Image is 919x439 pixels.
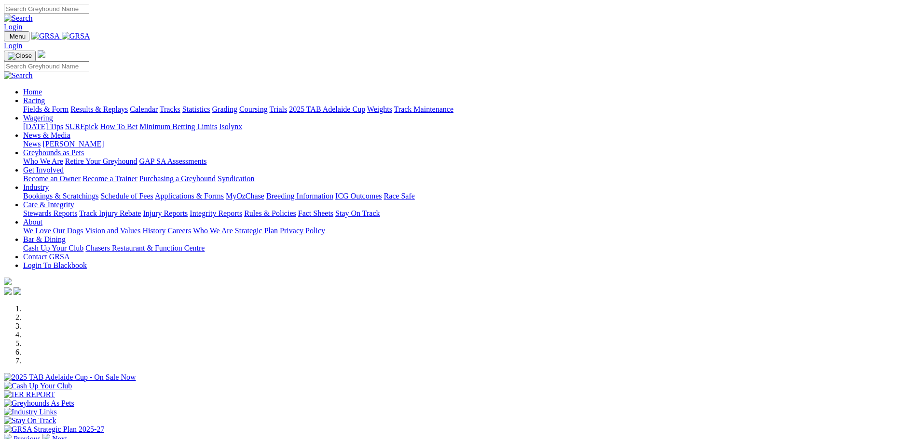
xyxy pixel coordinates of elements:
a: [DATE] Tips [23,122,63,131]
a: We Love Our Dogs [23,226,83,235]
a: Login [4,41,22,50]
div: About [23,226,915,235]
img: Search [4,71,33,80]
img: 2025 TAB Adelaide Cup - On Sale Now [4,373,136,382]
img: GRSA [62,32,90,40]
div: Care & Integrity [23,209,915,218]
a: Fields & Form [23,105,69,113]
a: Greyhounds as Pets [23,148,84,157]
button: Toggle navigation [4,31,29,41]
div: Racing [23,105,915,114]
a: Stay On Track [335,209,380,217]
a: Wagering [23,114,53,122]
a: 2025 TAB Adelaide Cup [289,105,365,113]
a: Become an Owner [23,174,81,183]
img: IER REPORT [4,390,55,399]
div: Greyhounds as Pets [23,157,915,166]
a: Fact Sheets [298,209,333,217]
img: Greyhounds As Pets [4,399,74,408]
a: Purchasing a Greyhound [139,174,216,183]
img: Search [4,14,33,23]
img: twitter.svg [14,287,21,295]
a: Coursing [239,105,268,113]
a: SUREpick [65,122,98,131]
a: Who We Are [193,226,233,235]
a: Get Involved [23,166,64,174]
a: Weights [367,105,392,113]
a: Vision and Values [85,226,140,235]
a: Racing [23,96,45,105]
a: Who We Are [23,157,63,165]
a: News & Media [23,131,70,139]
a: News [23,140,41,148]
a: Home [23,88,42,96]
a: Breeding Information [266,192,333,200]
a: Bookings & Scratchings [23,192,98,200]
img: GRSA [31,32,60,40]
a: Injury Reports [143,209,188,217]
a: Strategic Plan [235,226,278,235]
a: Schedule of Fees [100,192,153,200]
a: Privacy Policy [280,226,325,235]
a: Trials [269,105,287,113]
a: MyOzChase [226,192,264,200]
div: Bar & Dining [23,244,915,253]
a: About [23,218,42,226]
a: Login [4,23,22,31]
a: Integrity Reports [190,209,242,217]
a: Rules & Policies [244,209,296,217]
img: logo-grsa-white.png [4,278,12,285]
div: Get Involved [23,174,915,183]
a: Chasers Restaurant & Function Centre [85,244,205,252]
a: Syndication [218,174,254,183]
a: Results & Replays [70,105,128,113]
div: Industry [23,192,915,200]
a: Statistics [182,105,210,113]
a: History [142,226,165,235]
img: GRSA Strategic Plan 2025-27 [4,425,104,434]
a: Retire Your Greyhound [65,157,137,165]
button: Toggle navigation [4,51,36,61]
img: facebook.svg [4,287,12,295]
a: [PERSON_NAME] [42,140,104,148]
div: News & Media [23,140,915,148]
a: Isolynx [219,122,242,131]
span: Menu [10,33,26,40]
a: Stewards Reports [23,209,77,217]
img: logo-grsa-white.png [38,50,45,58]
a: Care & Integrity [23,200,74,209]
a: Bar & Dining [23,235,66,243]
a: ICG Outcomes [335,192,382,200]
a: Grading [212,105,237,113]
img: Industry Links [4,408,57,416]
a: Careers [167,226,191,235]
a: Track Injury Rebate [79,209,141,217]
img: Cash Up Your Club [4,382,72,390]
a: Applications & Forms [155,192,224,200]
a: Become a Trainer [82,174,137,183]
div: Wagering [23,122,915,131]
img: Stay On Track [4,416,56,425]
a: Tracks [160,105,180,113]
a: Minimum Betting Limits [139,122,217,131]
a: Industry [23,183,49,191]
a: Contact GRSA [23,253,69,261]
input: Search [4,61,89,71]
input: Search [4,4,89,14]
img: Close [8,52,32,60]
a: Login To Blackbook [23,261,87,269]
a: Calendar [130,105,158,113]
a: Track Maintenance [394,105,453,113]
a: Race Safe [384,192,414,200]
a: How To Bet [100,122,138,131]
a: GAP SA Assessments [139,157,207,165]
a: Cash Up Your Club [23,244,83,252]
